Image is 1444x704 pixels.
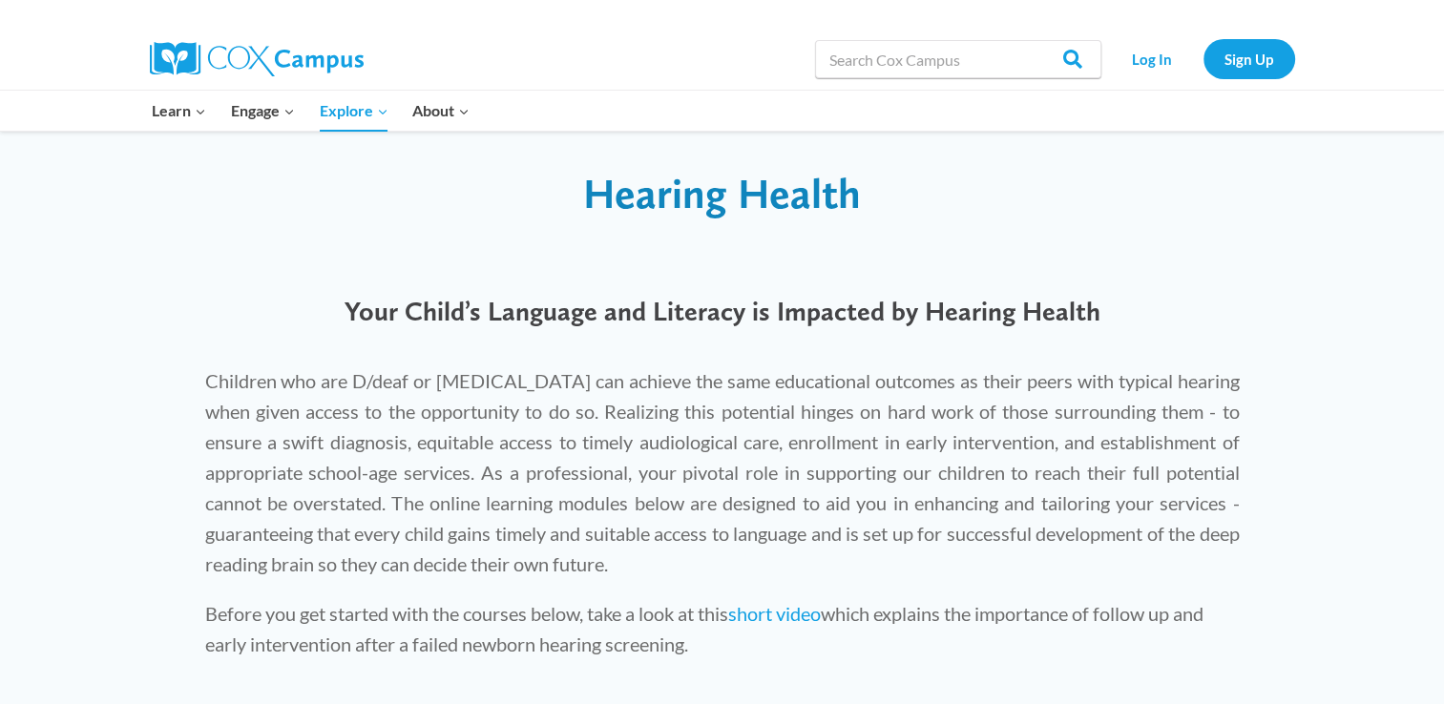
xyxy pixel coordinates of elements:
[150,42,364,76] img: Cox Campus
[140,91,220,131] button: Child menu of Learn
[815,40,1101,78] input: Search Cox Campus
[219,91,307,131] button: Child menu of Engage
[583,168,861,218] span: Hearing Health
[344,295,1099,327] span: Your Child’s Language and Literacy is Impacted by Hearing Health
[205,365,1240,579] p: Children who are D/deaf or [MEDICAL_DATA] can achieve the same educational outcomes as their peer...
[140,91,482,131] nav: Primary Navigation
[307,91,401,131] button: Child menu of Explore
[728,602,821,625] a: short video
[1203,39,1295,78] a: Sign Up
[1111,39,1295,78] nav: Secondary Navigation
[400,91,482,131] button: Child menu of About
[205,598,1240,659] p: Before you get started with the courses below, take a look at this which explains the importance ...
[1111,39,1194,78] a: Log In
